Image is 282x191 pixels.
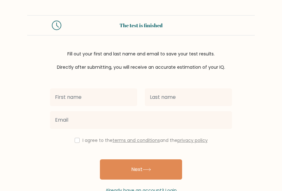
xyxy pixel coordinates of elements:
[50,88,137,106] input: First name
[100,159,182,180] button: Next
[83,137,208,143] label: I agree to the and the
[50,111,232,129] input: Email
[145,88,232,106] input: Last name
[113,137,160,143] a: terms and conditions
[177,137,208,143] a: privacy policy
[27,51,255,71] div: Fill out your first and last name and email to save your test results. Directly after submitting,...
[69,22,213,29] div: The test is finished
